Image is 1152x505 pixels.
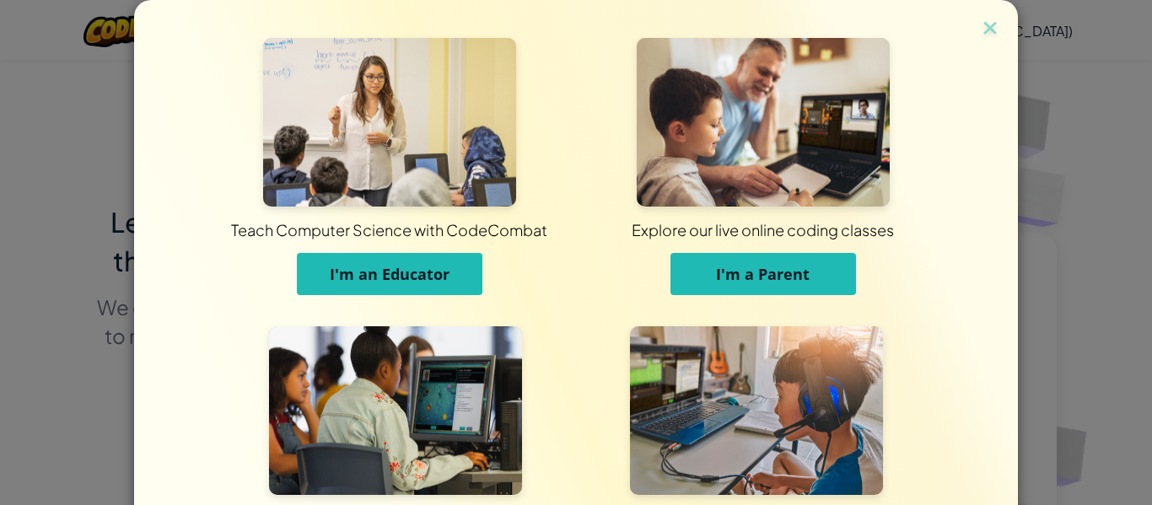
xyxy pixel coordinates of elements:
img: For Educators [263,38,516,207]
button: I'm an Educator [297,253,482,295]
img: For Parents [637,38,890,207]
img: For Students [269,326,522,495]
span: I'm a Parent [716,264,810,284]
span: I'm an Educator [330,264,449,284]
img: close icon [979,17,1001,42]
button: I'm a Parent [670,253,856,295]
img: For Individuals [630,326,883,495]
